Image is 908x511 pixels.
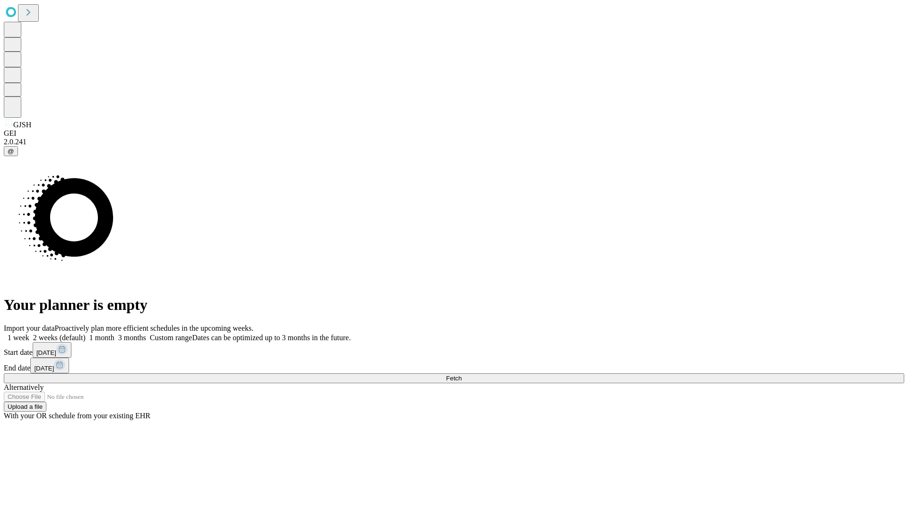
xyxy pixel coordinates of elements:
button: Upload a file [4,402,46,412]
span: GJSH [13,121,31,129]
span: 2 weeks (default) [33,334,86,342]
span: 1 week [8,334,29,342]
button: [DATE] [33,342,71,358]
button: [DATE] [30,358,69,373]
span: Import your data [4,324,55,332]
div: GEI [4,129,904,138]
span: With your OR schedule from your existing EHR [4,412,150,420]
span: [DATE] [36,349,56,356]
button: @ [4,146,18,156]
div: 2.0.241 [4,138,904,146]
span: [DATE] [34,365,54,372]
span: 3 months [118,334,146,342]
span: 1 month [89,334,114,342]
div: Start date [4,342,904,358]
div: End date [4,358,904,373]
span: @ [8,148,14,155]
span: Custom range [150,334,192,342]
span: Dates can be optimized up to 3 months in the future. [192,334,350,342]
button: Fetch [4,373,904,383]
span: Fetch [446,375,462,382]
h1: Your planner is empty [4,296,904,314]
span: Alternatively [4,383,44,391]
span: Proactively plan more efficient schedules in the upcoming weeks. [55,324,253,332]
